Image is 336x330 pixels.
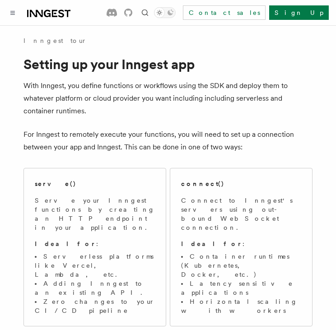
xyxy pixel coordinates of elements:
strong: Ideal for [35,240,96,247]
a: Sign Up [269,5,329,20]
li: Latency sensitive applications [181,279,301,297]
p: With Inngest, you define functions or workflows using the SDK and deploy them to whatever platfor... [23,79,313,117]
li: Zero changes to your CI/CD pipeline [35,297,155,315]
h2: serve() [35,179,76,188]
h1: Setting up your Inngest app [23,56,313,72]
li: Horizontal scaling with workers [181,297,301,315]
a: Contact sales [183,5,266,20]
a: Inngest tour [23,36,87,45]
p: Connect to Inngest's servers using out-bound WebSocket connection. [181,196,301,232]
a: connect()Connect to Inngest's servers using out-bound WebSocket connection.Ideal for:Container ru... [170,168,313,326]
a: serve()Serve your Inngest functions by creating an HTTP endpoint in your application.Ideal for:Se... [23,168,166,326]
li: Adding Inngest to an existing API. [35,279,155,297]
p: : [35,239,155,248]
p: Serve your Inngest functions by creating an HTTP endpoint in your application. [35,196,155,232]
button: Find something... [140,7,150,18]
p: For Inngest to remotely execute your functions, you will need to set up a connection between your... [23,128,313,153]
p: : [181,239,301,248]
li: Serverless platforms like Vercel, Lambda, etc. [35,252,155,279]
button: Toggle navigation [7,7,18,18]
button: Toggle dark mode [154,7,176,18]
strong: Ideal for [181,240,243,247]
li: Container runtimes (Kubernetes, Docker, etc.) [181,252,301,279]
h2: connect() [181,179,224,188]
